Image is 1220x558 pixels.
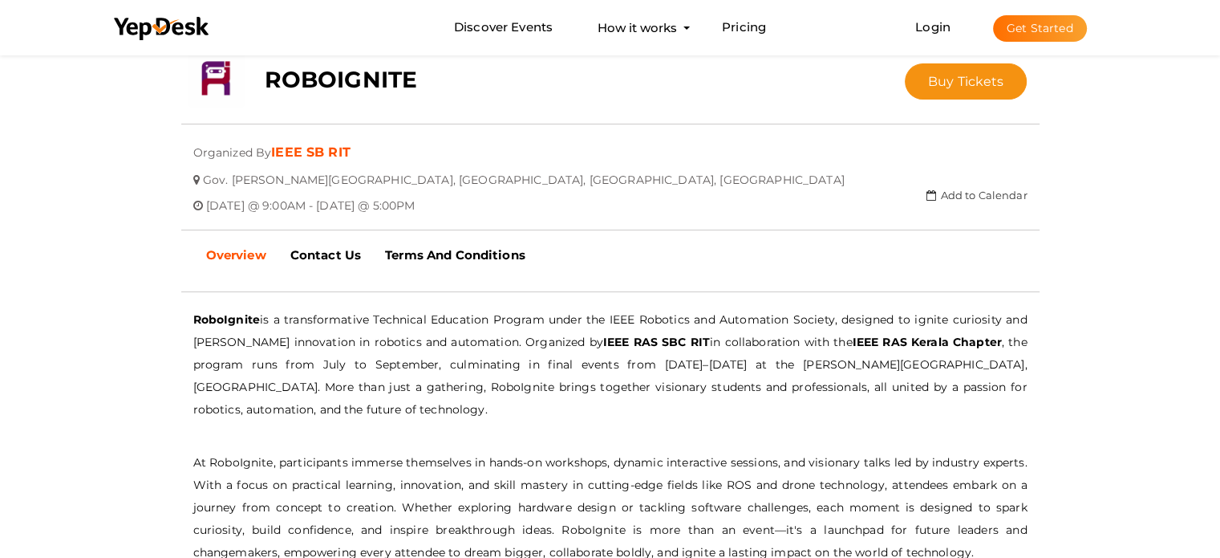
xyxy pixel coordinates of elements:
b: RoboIgnite [193,312,260,327]
p: is a transformative Technical Education Program under the IEEE Robotics and Automation Society, d... [193,308,1027,421]
a: Discover Events [454,13,553,43]
span: Organized By [193,133,272,160]
a: Pricing [722,13,766,43]
b: ROBOIGNITE [265,66,417,93]
b: IEEE RAS Kerala Chapter [853,335,1002,349]
span: Gov. [PERSON_NAME][GEOGRAPHIC_DATA], [GEOGRAPHIC_DATA], [GEOGRAPHIC_DATA], [GEOGRAPHIC_DATA] [203,161,845,187]
a: Terms And Conditions [373,235,537,275]
b: Terms And Conditions [385,247,525,263]
button: Get Started [993,15,1087,42]
img: RSPMBPJE_small.png [188,51,245,108]
a: Contact Us [278,235,373,275]
span: [DATE] @ 9:00AM - [DATE] @ 5:00PM [206,186,415,213]
a: IEEE SB RIT [271,145,351,160]
button: How it works [593,13,682,43]
a: Login [915,19,950,35]
a: Add to Calendar [926,189,1027,202]
span: Buy Tickets [928,74,1004,89]
b: IEEE RAS SBC RIT [603,335,710,349]
b: Contact Us [290,247,361,263]
a: Overview [194,235,278,275]
b: Overview [206,247,266,263]
button: Buy Tickets [905,63,1027,100]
